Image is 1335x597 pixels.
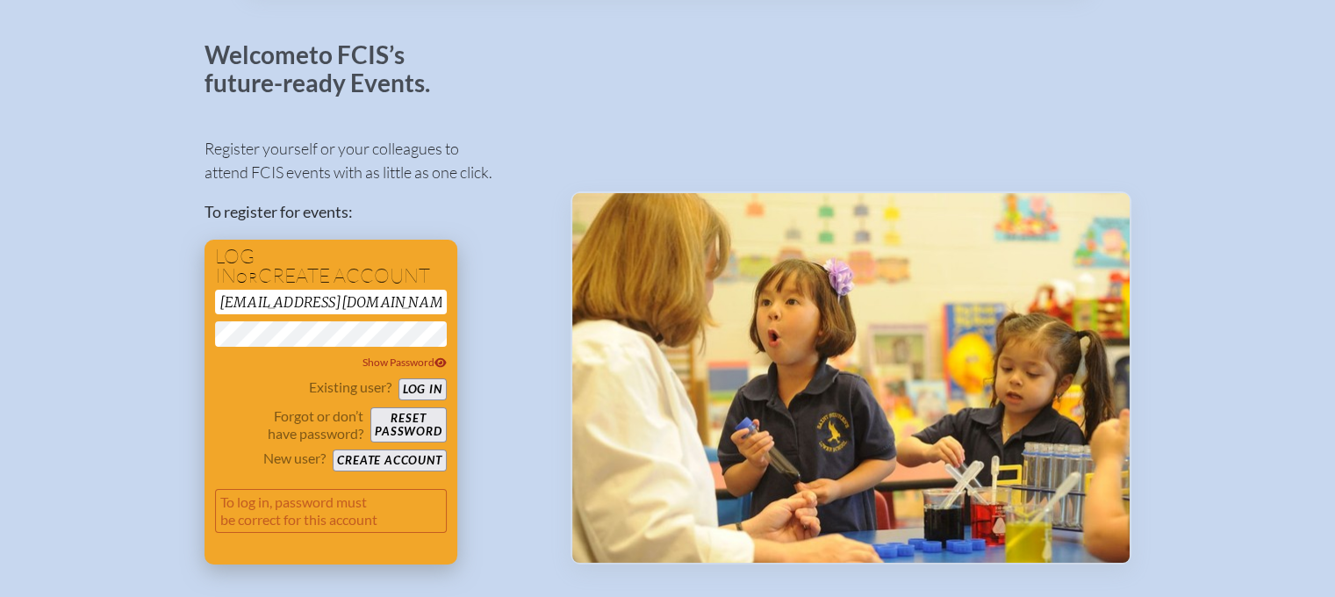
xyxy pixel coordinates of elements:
[205,41,450,97] p: Welcome to FCIS’s future-ready Events.
[572,193,1130,564] img: Events
[215,489,447,533] p: To log in, password must be correct for this account
[370,407,446,442] button: Resetpassword
[309,378,391,396] p: Existing user?
[398,378,447,400] button: Log in
[205,200,542,224] p: To register for events:
[215,407,364,442] p: Forgot or don’t have password?
[215,247,447,286] h1: Log in create account
[263,450,326,467] p: New user?
[333,450,446,471] button: Create account
[205,137,542,184] p: Register yourself or your colleagues to attend FCIS events with as little as one click.
[215,290,447,314] input: Email
[362,356,447,369] span: Show Password
[236,269,258,286] span: or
